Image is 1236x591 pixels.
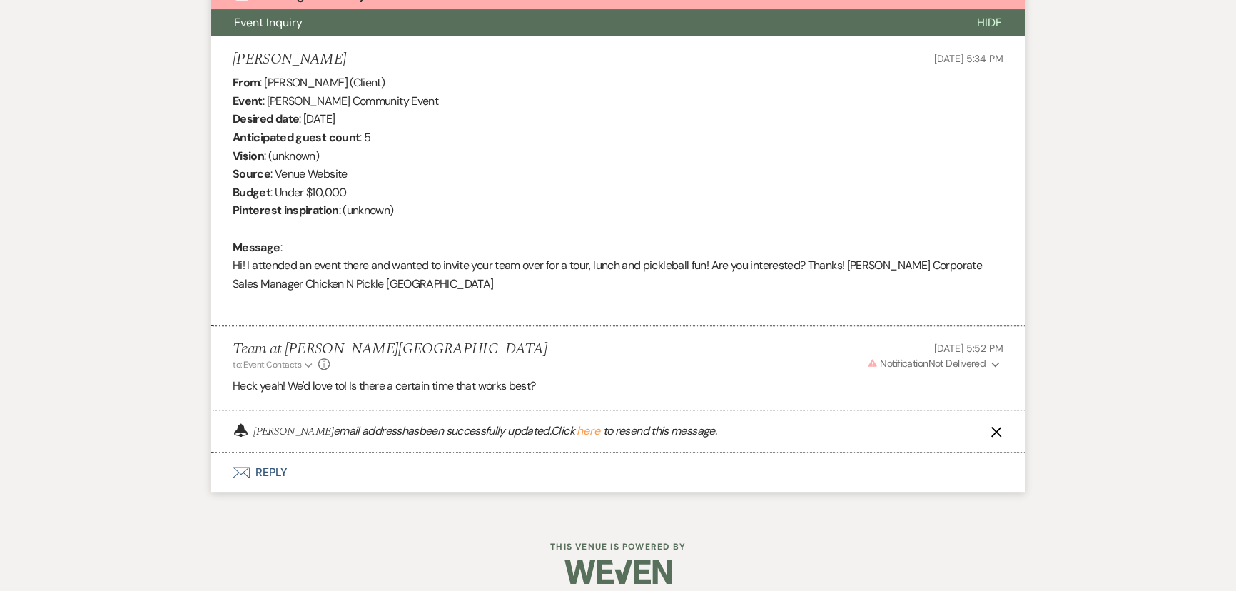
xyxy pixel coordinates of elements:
b: Desired date [233,111,299,126]
span: to: Event Contacts [233,359,301,370]
b: Vision [233,148,264,163]
p: Heck yeah! We'd love to! Is there a certain time that works best? [233,377,1003,395]
b: Pinterest inspiration [233,203,339,218]
p: email address has been successfully updated. Click to resend this message. [253,423,716,440]
button: Hide [954,9,1025,36]
button: NotificationNot Delivered [865,356,1003,371]
button: to: Event Contacts [233,358,315,371]
b: Budget [233,185,270,200]
div: : [PERSON_NAME] (Client) : [PERSON_NAME] Community Event : [DATE] : 5 : (unknown) : Venue Website... [233,74,1003,311]
b: From [233,75,260,90]
b: Message [233,240,280,255]
span: [PERSON_NAME] [253,423,333,440]
span: Notification [880,357,928,370]
span: [DATE] 5:52 PM [934,342,1003,355]
button: here [577,425,600,437]
span: Event Inquiry [234,15,303,30]
b: Source [233,166,270,181]
button: Reply [211,453,1025,492]
span: Hide [977,15,1002,30]
span: Not Delivered [867,357,986,370]
b: Event [233,94,263,108]
h5: Team at [PERSON_NAME][GEOGRAPHIC_DATA] [233,340,547,358]
span: [DATE] 5:34 PM [934,52,1003,65]
b: Anticipated guest count [233,130,360,145]
h5: [PERSON_NAME] [233,51,346,69]
button: Event Inquiry [211,9,954,36]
